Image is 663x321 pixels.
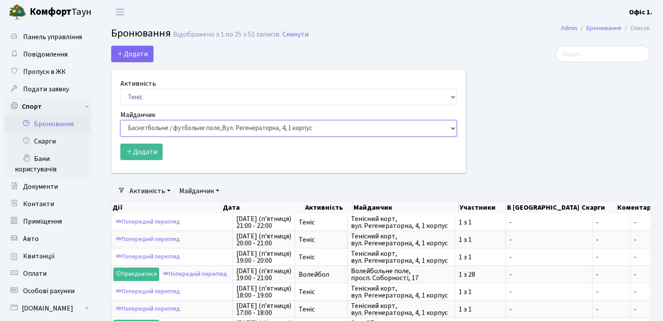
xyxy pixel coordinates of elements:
[4,282,92,300] a: Особові рахунки
[160,267,229,281] a: Попередній перегляд
[459,236,502,243] span: 1 з 1
[4,195,92,213] a: Контакти
[23,32,82,42] span: Панель управління
[459,288,502,295] span: 1 з 1
[176,184,223,198] a: Майданчик
[23,269,47,278] span: Оплати
[113,302,182,316] a: Попередній перегляд
[113,285,182,298] a: Попередній перегляд
[548,19,663,37] nav: breadcrumb
[509,254,588,261] span: -
[236,215,291,229] span: [DATE] (п’ятниця) 21:00 - 22:00
[506,201,581,214] th: В [GEOGRAPHIC_DATA]
[459,254,502,261] span: 1 з 1
[4,213,92,230] a: Приміщення
[351,285,451,299] span: Тенісний корт, вул. Регенераторна, 4, 1 корпус
[459,306,502,313] span: 1 з 1
[4,300,92,317] a: [DOMAIN_NAME]
[120,110,155,120] label: Майданчик
[353,201,459,214] th: Майданчик
[299,219,343,226] span: Теніс
[509,219,588,226] span: -
[173,30,281,39] div: Відображено з 1 по 25 з 52 записів.
[120,78,156,89] label: Активність
[9,3,26,21] img: logo.png
[299,306,343,313] span: Теніс
[113,233,182,246] a: Попередній перегляд
[596,288,626,295] span: -
[509,236,588,243] span: -
[299,271,343,278] span: Волейбол
[634,287,636,297] span: -
[23,50,68,59] span: Повідомлення
[459,201,506,214] th: Участники
[596,306,626,313] span: -
[299,254,343,261] span: Теніс
[282,30,309,39] a: Скинути
[4,98,92,115] a: Спорт
[236,285,291,299] span: [DATE] (п’ятниця) 18:00 - 19:00
[616,201,663,214] th: Коментар
[113,215,182,229] a: Попередній перегляд
[4,46,92,63] a: Повідомлення
[581,201,616,214] th: Скарги
[23,182,58,191] span: Документи
[596,271,626,278] span: -
[351,302,451,316] span: Тенісний корт, вул. Регенераторна, 4, 1 корпус
[621,23,650,33] li: Список
[4,133,92,150] a: Скарги
[561,23,577,33] a: Admin
[596,254,626,261] span: -
[236,233,291,247] span: [DATE] (п’ятниця) 20:00 - 21:00
[113,267,159,281] a: Приєднатися
[23,84,69,94] span: Подати заявку
[351,267,451,281] span: Волейбольне поле, просп. Соборності, 17
[23,217,62,226] span: Приміщення
[509,306,588,313] span: -
[299,236,343,243] span: Теніс
[4,28,92,46] a: Панель управління
[236,250,291,264] span: [DATE] (п’ятниця) 19:00 - 20:00
[634,304,636,314] span: -
[23,199,54,209] span: Контакти
[4,178,92,195] a: Документи
[222,201,304,214] th: Дата
[23,67,66,77] span: Пропуск в ЖК
[236,302,291,316] span: [DATE] (п’ятниця) 17:00 - 18:00
[236,267,291,281] span: [DATE] (п’ятниця) 19:00 - 21:00
[4,115,92,133] a: Бронювання
[459,219,502,226] span: 1 з 1
[555,46,650,62] input: Пошук...
[109,5,131,19] button: Переключити навігацію
[112,201,222,214] th: Дії
[509,271,588,278] span: -
[4,63,92,80] a: Пропуск в ЖК
[113,250,182,264] a: Попередній перегляд
[634,217,636,227] span: -
[23,251,55,261] span: Квитанції
[4,150,92,178] a: Бани користувачів
[304,201,353,214] th: Активність
[596,219,626,226] span: -
[23,286,75,296] span: Особові рахунки
[634,270,636,279] span: -
[634,252,636,262] span: -
[23,234,39,244] span: Авто
[586,23,621,33] a: Бронювання
[299,288,343,295] span: Теніс
[351,250,451,264] span: Тенісний корт, вул. Регенераторна, 4, 1 корпус
[351,233,451,247] span: Тенісний корт, вул. Регенераторна, 4, 1 корпус
[509,288,588,295] span: -
[4,80,92,98] a: Подати заявку
[111,26,171,41] span: Бронювання
[126,184,174,198] a: Активність
[120,144,163,160] button: Додати
[111,46,153,62] button: Додати
[30,5,92,20] span: Таун
[4,247,92,265] a: Квитанції
[629,7,653,17] a: Офіс 1.
[30,5,71,19] b: Комфорт
[634,235,636,244] span: -
[351,215,451,229] span: Тенісний корт, вул. Регенераторна, 4, 1 корпус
